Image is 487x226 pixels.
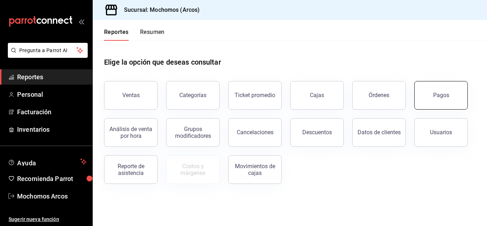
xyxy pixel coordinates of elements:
div: Análisis de venta por hora [109,126,153,139]
button: Análisis de venta por hora [104,118,158,147]
div: Pagos [433,92,449,99]
span: Reportes [17,72,87,82]
button: Pagos [414,81,468,110]
button: Órdenes [352,81,406,110]
button: Grupos modificadores [166,118,220,147]
button: open_drawer_menu [78,19,84,24]
a: Cajas [290,81,344,110]
button: Reporte de asistencia [104,155,158,184]
button: Reportes [104,29,129,41]
span: Personal [17,90,87,99]
div: Costos y márgenes [171,163,215,176]
div: navigation tabs [104,29,165,41]
button: Movimientos de cajas [228,155,282,184]
span: Pregunta a Parrot AI [19,47,77,54]
button: Datos de clientes [352,118,406,147]
span: Facturación [17,107,87,117]
button: Usuarios [414,118,468,147]
div: Descuentos [302,129,332,136]
h1: Elige la opción que deseas consultar [104,57,221,67]
button: Descuentos [290,118,344,147]
span: Recomienda Parrot [17,174,87,184]
div: Ticket promedio [235,92,275,99]
div: Cancelaciones [237,129,273,136]
div: Categorías [179,92,206,99]
button: Ticket promedio [228,81,282,110]
button: Resumen [140,29,165,41]
a: Pregunta a Parrot AI [5,52,88,59]
div: Órdenes [369,92,389,99]
button: Categorías [166,81,220,110]
div: Cajas [310,91,324,100]
button: Ventas [104,81,158,110]
span: Sugerir nueva función [9,216,87,223]
button: Contrata inventarios para ver este reporte [166,155,220,184]
div: Reporte de asistencia [109,163,153,176]
span: Ayuda [17,157,77,166]
div: Datos de clientes [358,129,401,136]
button: Pregunta a Parrot AI [8,43,88,58]
button: Cancelaciones [228,118,282,147]
span: Mochomos Arcos [17,191,87,201]
div: Usuarios [430,129,452,136]
div: Movimientos de cajas [233,163,277,176]
div: Grupos modificadores [171,126,215,139]
span: Inventarios [17,125,87,134]
div: Ventas [122,92,140,99]
h3: Sucursal: Mochomos (Arcos) [118,6,200,14]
